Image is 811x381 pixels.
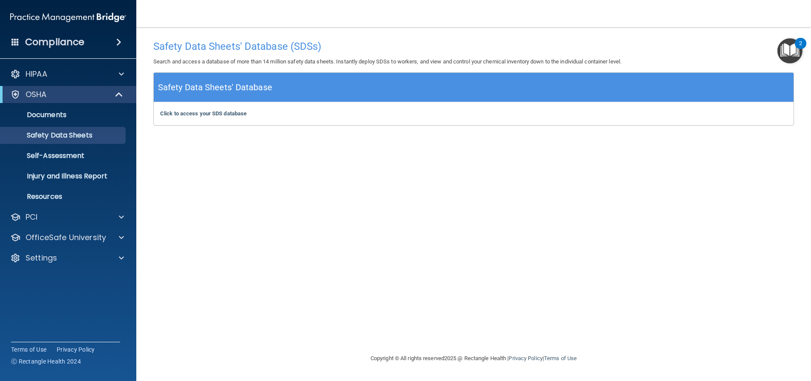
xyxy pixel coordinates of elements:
[25,36,84,48] h4: Compliance
[10,232,124,243] a: OfficeSafe University
[777,38,802,63] button: Open Resource Center, 2 new notifications
[10,69,124,79] a: HIPAA
[10,212,124,222] a: PCI
[10,9,126,26] img: PMB logo
[11,357,81,366] span: Ⓒ Rectangle Health 2024
[10,89,124,100] a: OSHA
[26,232,106,243] p: OfficeSafe University
[6,111,122,119] p: Documents
[11,345,46,354] a: Terms of Use
[6,152,122,160] p: Self-Assessment
[26,69,47,79] p: HIPAA
[57,345,95,354] a: Privacy Policy
[544,355,577,361] a: Terms of Use
[6,131,122,140] p: Safety Data Sheets
[6,192,122,201] p: Resources
[160,110,247,117] a: Click to access your SDS database
[26,212,37,222] p: PCI
[153,41,794,52] h4: Safety Data Sheets' Database (SDSs)
[26,89,47,100] p: OSHA
[6,172,122,180] p: Injury and Illness Report
[158,80,272,95] h5: Safety Data Sheets' Database
[153,57,794,67] p: Search and access a database of more than 14 million safety data sheets. Instantly deploy SDSs to...
[318,345,629,372] div: Copyright © All rights reserved 2025 @ Rectangle Health | |
[799,43,802,54] div: 2
[10,253,124,263] a: Settings
[26,253,57,263] p: Settings
[509,355,542,361] a: Privacy Policy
